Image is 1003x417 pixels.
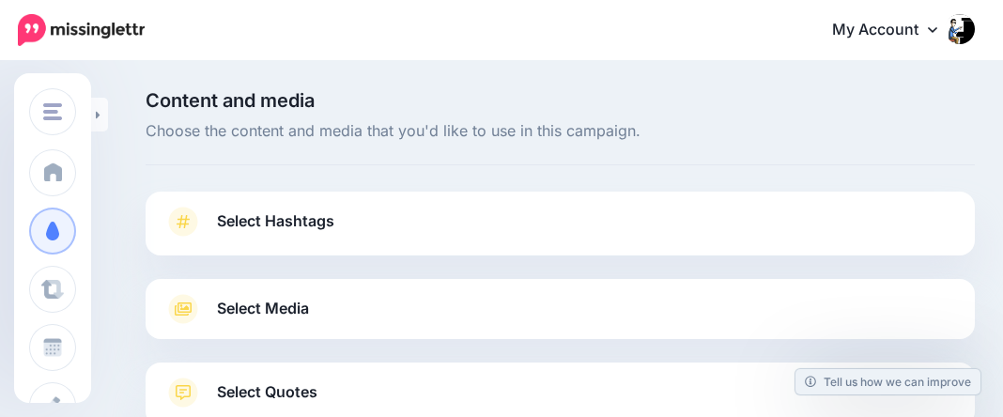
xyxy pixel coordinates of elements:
[146,91,975,110] span: Content and media
[795,369,980,394] a: Tell us how we can improve
[164,207,956,255] a: Select Hashtags
[217,208,334,234] span: Select Hashtags
[43,103,62,120] img: menu.png
[217,379,317,405] span: Select Quotes
[146,119,975,144] span: Choose the content and media that you'd like to use in this campaign.
[217,296,309,321] span: Select Media
[18,14,145,46] img: Missinglettr
[813,8,975,54] a: My Account
[164,294,956,324] a: Select Media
